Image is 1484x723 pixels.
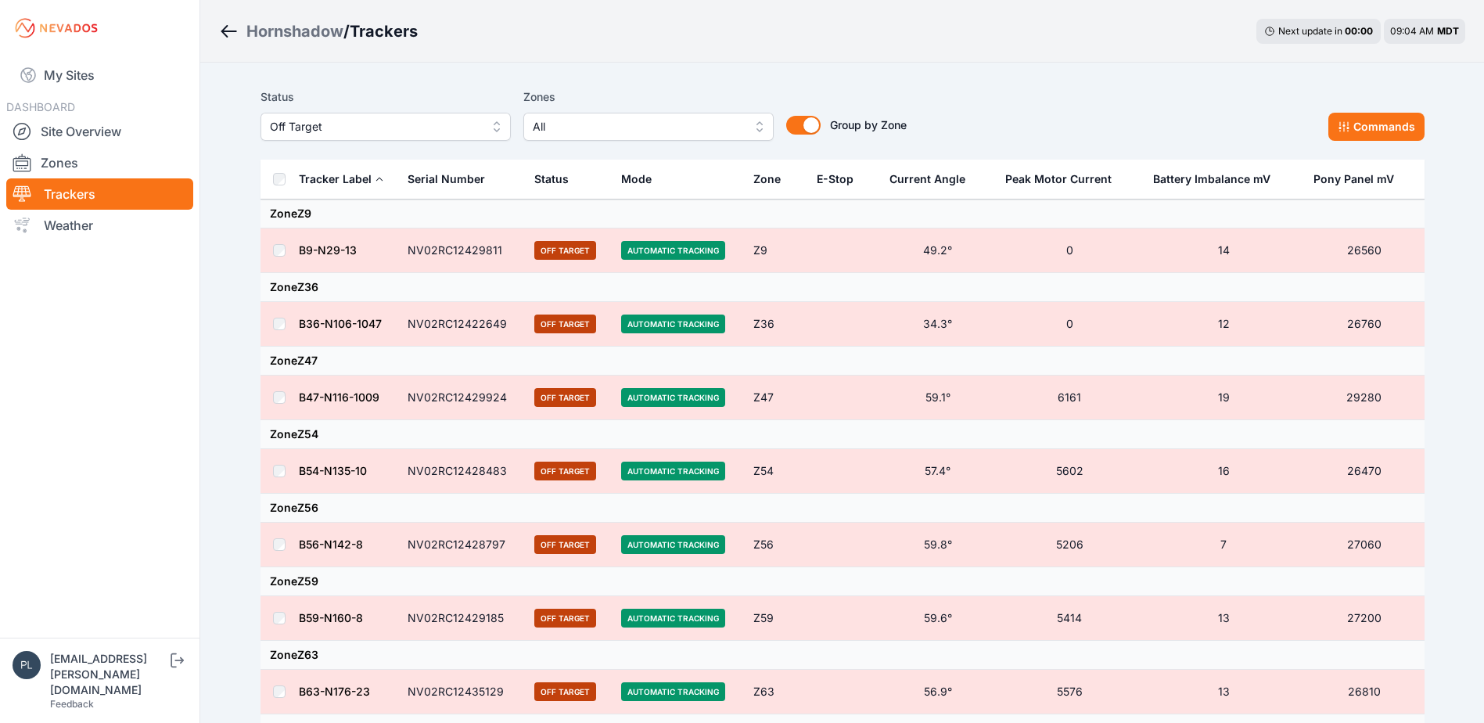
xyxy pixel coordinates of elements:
td: 59.1° [880,376,995,420]
td: Z47 [744,376,807,420]
td: 49.2° [880,228,995,273]
td: Z54 [744,449,807,494]
td: 5602 [996,449,1144,494]
td: 13 [1144,596,1303,641]
a: My Sites [6,56,193,94]
img: plsmith@sundt.com [13,651,41,679]
td: Z36 [744,302,807,347]
img: Nevados [13,16,100,41]
div: Battery Imbalance mV [1153,171,1270,187]
span: Automatic Tracking [621,241,725,260]
td: 5206 [996,523,1144,567]
td: 27060 [1304,523,1425,567]
td: 16 [1144,449,1303,494]
button: Current Angle [889,160,978,198]
button: Battery Imbalance mV [1153,160,1283,198]
span: Off Target [534,241,596,260]
button: Zone [753,160,793,198]
a: B36-N106-1047 [299,317,382,330]
td: 5576 [996,670,1144,714]
div: Tracker Label [299,171,372,187]
td: NV02RC12428483 [398,449,526,494]
td: Zone Z47 [261,347,1425,376]
td: Zone Z36 [261,273,1425,302]
span: Off Target [534,682,596,701]
a: Trackers [6,178,193,210]
div: Current Angle [889,171,965,187]
a: Zones [6,147,193,178]
td: 19 [1144,376,1303,420]
td: NV02RC12429185 [398,596,526,641]
button: Off Target [261,113,511,141]
button: Commands [1328,113,1425,141]
a: B56-N142-8 [299,538,363,551]
td: Zone Z63 [261,641,1425,670]
td: NV02RC12429924 [398,376,526,420]
td: 57.4° [880,449,995,494]
td: Zone Z9 [261,200,1425,228]
div: Zone [753,171,781,187]
button: Status [534,160,581,198]
a: Site Overview [6,116,193,147]
span: Off Target [534,535,596,554]
td: 26810 [1304,670,1425,714]
div: Peak Motor Current [1005,171,1112,187]
button: All [523,113,774,141]
label: Status [261,88,511,106]
span: Automatic Tracking [621,682,725,701]
a: Hornshadow [246,20,343,42]
h3: Trackers [350,20,418,42]
td: NV02RC12428797 [398,523,526,567]
div: [EMAIL_ADDRESS][PERSON_NAME][DOMAIN_NAME] [50,651,167,698]
td: NV02RC12429811 [398,228,526,273]
a: B9-N29-13 [299,243,357,257]
span: Automatic Tracking [621,315,725,333]
a: Weather [6,210,193,241]
td: NV02RC12422649 [398,302,526,347]
td: 56.9° [880,670,995,714]
button: Peak Motor Current [1005,160,1124,198]
td: 26760 [1304,302,1425,347]
span: / [343,20,350,42]
div: E-Stop [817,171,853,187]
td: 34.3° [880,302,995,347]
span: Off Target [270,117,480,136]
td: 14 [1144,228,1303,273]
td: NV02RC12435129 [398,670,526,714]
td: 7 [1144,523,1303,567]
span: Off Target [534,388,596,407]
span: Off Target [534,609,596,628]
td: 27200 [1304,596,1425,641]
td: Z56 [744,523,807,567]
span: All [533,117,742,136]
div: 00 : 00 [1345,25,1373,38]
td: Zone Z59 [261,567,1425,596]
button: Serial Number [408,160,498,198]
td: Z59 [744,596,807,641]
a: Feedback [50,698,94,710]
td: Z63 [744,670,807,714]
td: 26470 [1304,449,1425,494]
a: B54-N135-10 [299,464,367,477]
button: Mode [621,160,664,198]
td: Zone Z54 [261,420,1425,449]
div: Pony Panel mV [1313,171,1394,187]
td: 0 [996,302,1144,347]
td: 5414 [996,596,1144,641]
td: Zone Z56 [261,494,1425,523]
div: Serial Number [408,171,485,187]
span: Automatic Tracking [621,609,725,628]
span: Automatic Tracking [621,462,725,480]
span: Next update in [1278,25,1342,37]
td: 59.8° [880,523,995,567]
a: B59-N160-8 [299,611,363,624]
td: 29280 [1304,376,1425,420]
button: Tracker Label [299,160,384,198]
span: Automatic Tracking [621,535,725,554]
td: 26560 [1304,228,1425,273]
span: MDT [1437,25,1459,37]
td: 13 [1144,670,1303,714]
button: Pony Panel mV [1313,160,1407,198]
span: Automatic Tracking [621,388,725,407]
